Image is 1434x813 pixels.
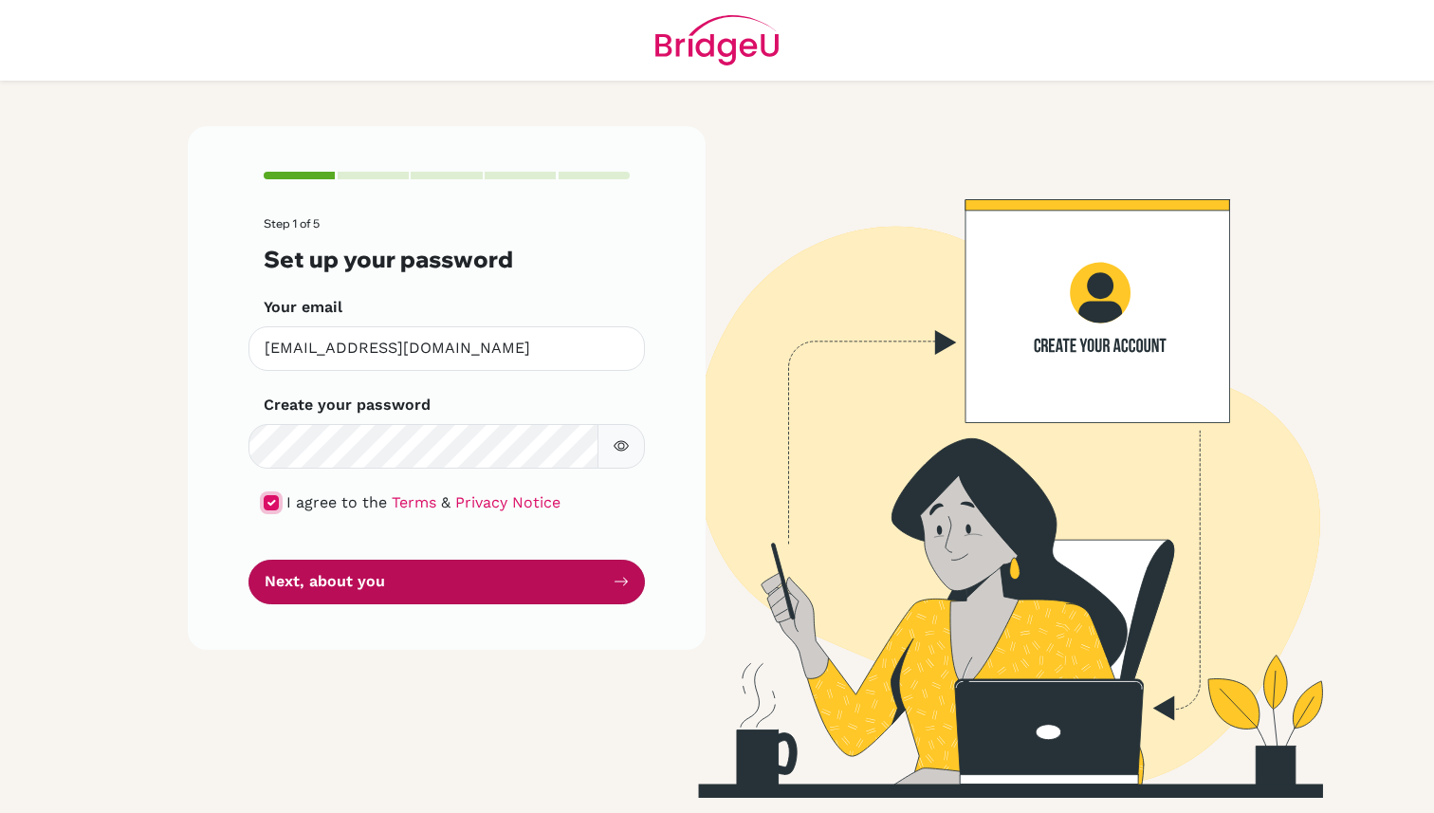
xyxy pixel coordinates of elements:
[264,296,342,319] label: Your email
[264,246,630,273] h3: Set up your password
[392,493,436,511] a: Terms
[455,493,561,511] a: Privacy Notice
[264,216,320,231] span: Step 1 of 5
[248,326,645,371] input: Insert your email*
[264,394,431,416] label: Create your password
[248,560,645,604] button: Next, about you
[441,493,450,511] span: &
[286,493,387,511] span: I agree to the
